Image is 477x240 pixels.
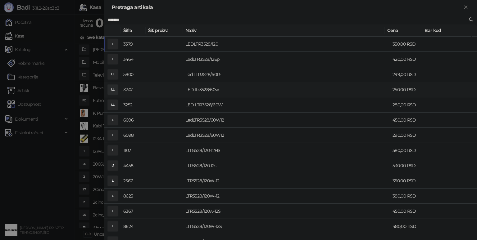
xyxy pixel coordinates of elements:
div: L [108,130,118,140]
td: 1107 [121,143,146,158]
td: 299,00 RSD [390,67,427,82]
div: L [108,191,118,201]
td: LTR3528/120w-12S [183,204,390,219]
div: L [108,145,118,155]
td: 3464 [121,52,146,67]
div: L [108,39,118,49]
td: LTR3528/120W-12 [183,189,390,204]
td: 3247 [121,82,146,97]
td: LedLTR3528/60W12 [183,128,390,143]
th: Šif. proizv. [146,24,183,37]
td: 8624 [121,219,146,234]
td: Led LTR3528/60R- [183,67,390,82]
div: LL [108,85,118,95]
div: LL [108,69,118,79]
td: 2567 [121,173,146,189]
td: 4458 [121,158,146,173]
td: 3252 [121,97,146,113]
th: Bar kod [422,24,472,37]
td: LedLTR3528/60W12 [183,113,390,128]
td: LTR3528/120 12s [183,158,390,173]
div: L [108,115,118,125]
td: 530,00 RSD [390,158,427,173]
td: LEDLTR3528/120 [183,37,390,52]
th: Šifra [121,24,146,37]
td: 580,00 RSD [390,143,427,158]
td: 350,00 RSD [390,37,427,52]
td: 380,00 RSD [390,189,427,204]
td: 420,00 RSD [390,52,427,67]
td: 450,00 RSD [390,113,427,128]
td: LTR3528/120W-12 [183,173,390,189]
td: 480,00 RSD [390,219,427,234]
td: 6096 [121,113,146,128]
td: 350,00 RSD [390,173,427,189]
div: L1 [108,161,118,171]
td: LTR3528/120W-12S [183,219,390,234]
button: Zatvori [462,4,470,11]
td: 8623 [121,189,146,204]
td: 6098 [121,128,146,143]
th: Naziv [183,24,385,37]
td: 5800 [121,67,146,82]
div: L [108,206,118,216]
div: Pretraga artikala [112,4,462,11]
div: L [108,54,118,64]
td: 250,00 RSD [390,82,427,97]
td: LedLTR3528/12Ep [183,52,390,67]
td: LED LTR3528/60W [183,97,390,113]
td: 290,00 RSD [390,128,427,143]
td: LTR3528/120-12HS [183,143,390,158]
div: L [108,221,118,231]
div: LL [108,100,118,110]
div: L [108,176,118,186]
td: LED ltr3528/60w [183,82,390,97]
td: 3379 [121,37,146,52]
th: Cena [385,24,422,37]
td: 6367 [121,204,146,219]
td: 450,00 RSD [390,204,427,219]
td: 280,00 RSD [390,97,427,113]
